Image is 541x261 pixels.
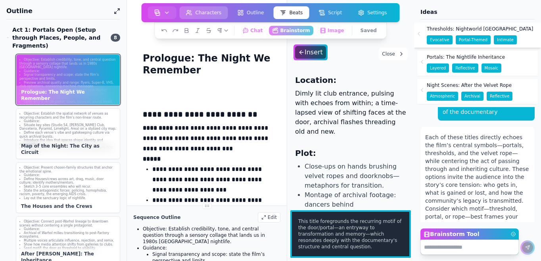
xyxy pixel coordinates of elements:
h3: Plot: [295,148,406,159]
a: Characters [178,5,230,21]
li: Archival of Warhol milieu transitioning to post‑Factory ecosystems. [19,231,117,239]
a: Script [311,5,350,21]
div: The Houses and the Crews [16,200,120,213]
li: Guidance: [19,119,117,150]
span: Reflective [487,92,512,101]
div: Edit [258,212,280,223]
button: Image [317,26,347,35]
span: Thresholds: Nightworld [GEOGRAPHIC_DATA] [427,26,533,32]
li: Seed motif: the door as threshold to visibility. [19,246,117,250]
li: Signal transparency and scope: state the film’s perspective and limits. [19,73,117,81]
li: Sketch 3–5 core ensembles who will recur. [19,185,117,189]
h3: Location: [295,75,406,86]
li: Guidance: [19,69,117,115]
span: This title foregrounds the recurring motif of the door/portal—an entryway to transformation and m... [298,218,403,250]
p: Ideas [420,8,535,16]
li: Introduce the idea that spaces shape identity and community. [19,138,117,146]
h2: Sequence Outline [133,214,180,221]
li: Lay out the sanctuary logic of nightlife. [19,196,117,200]
li: Define each venue’s vibe and gatekeeping culture via quick archival bursts. [19,131,117,138]
li: Objective: Present chosen-family structures that anchor the emotional spine. [19,166,117,173]
span: Archival [461,92,483,101]
li: State the antagonistic forces: policing, homophobia, racism, poverty, the emerging AIDS crisis. [19,189,117,196]
span: Evocative [427,35,453,44]
span: Night Scenes: After the Velvet Rope [427,82,512,88]
a: Outline [229,5,272,21]
li: Preview archival quality and range: flyers, Super‑8, VHS, club ephemera, answering machine messages. [19,81,117,88]
span: Portals: The Nightlife Inheritance [427,54,505,60]
button: Outline [231,6,270,19]
div: Insert [295,46,326,59]
li: Guidance: [19,227,117,250]
li: Objective: Establish credibility, tone, and central question through a sensory collage that lands... [143,226,280,245]
span: Mosaic [482,63,501,73]
div: Map of the Night: The City as Circuit [16,140,120,159]
h1: Outline [6,6,111,16]
label: Brainstorm Tool [420,228,519,240]
li: Guidance: [19,173,117,200]
li: Situate key sites (Studio 54, [PERSON_NAME] Club, Danceteria, Pyramid, Limelight, Area) on a styl... [19,123,117,131]
span: Atmospheric [427,92,458,101]
div: Prologue: The Night We Remember [16,86,120,105]
button: Beats [273,6,309,19]
button: Saved [357,26,380,35]
li: Objective: Establish credibility, tone, and central question through a sensory collage that lands... [19,58,117,69]
button: Insert [294,44,328,60]
h1: Prologue: The Night We Remember [140,51,274,78]
li: Objective: Establish the spatial network of venues as recurring characters and the film’s non-lin... [19,112,117,119]
div: Act 1: Portals Open (Setup through Places, People, and Fragments) [6,26,106,50]
span: 8 [111,34,120,42]
li: Multiple voices articulate influence, rejection, and remix. [19,239,117,243]
div: I need help rethinking the title of the documentary [443,100,530,116]
span: Portal-Themed [456,35,491,44]
button: Settings [351,6,393,19]
a: Settings [350,5,395,21]
li: Close-ups on hands brushing velvet ropes and doorknobs—metaphors for transition. [305,162,406,190]
img: storyboard [154,10,161,16]
button: Script [312,6,348,19]
button: Chat [239,26,266,35]
li: Montage of archival footage: dancers behind [PERSON_NAME], whispered rumors about “who’s inside.” [305,190,406,228]
span: Layered [427,63,449,73]
li: Objective: Connect post‑Warhol lineage to downtown scenes without centering a single protagonist. [19,220,117,227]
button: Close [379,48,408,60]
span: Intimate [494,35,517,44]
a: Beats [272,5,311,21]
p: Dimly lit club entrance, pulsing with echoes from within; a time-lapsed view of shifting faces at... [295,89,406,140]
button: Brainstorm [269,26,313,35]
span: Reflective [452,63,478,73]
li: Define Houses/crews across art, drag, music, door culture; identify mothers/mentors. [19,177,117,185]
li: Show how media attention shifts from galleries to clubs. [19,243,117,247]
div: Each of these titles directly echoes the film’s central symbols—portals, thresholds, and the velv... [425,133,530,228]
button: Characters [180,6,228,19]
